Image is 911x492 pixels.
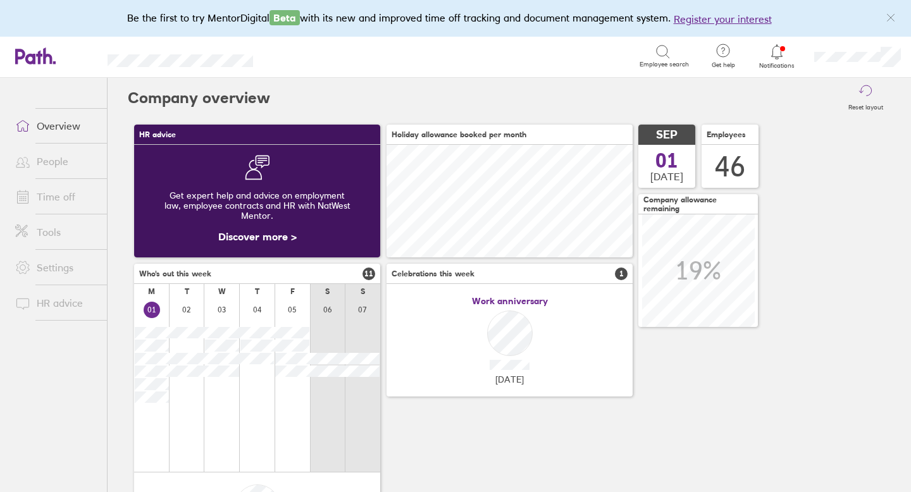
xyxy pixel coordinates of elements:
[185,287,189,296] div: T
[715,151,745,183] div: 46
[270,10,300,25] span: Beta
[290,287,295,296] div: F
[757,43,798,70] a: Notifications
[5,219,107,245] a: Tools
[392,269,474,278] span: Celebrations this week
[615,268,628,280] span: 1
[5,149,107,174] a: People
[643,195,753,213] span: Company allowance remaining
[148,287,155,296] div: M
[841,78,891,118] button: Reset layout
[5,184,107,209] a: Time off
[841,100,891,111] label: Reset layout
[656,128,678,142] span: SEP
[255,287,259,296] div: T
[139,130,176,139] span: HR advice
[5,255,107,280] a: Settings
[361,287,365,296] div: S
[363,268,375,280] span: 11
[144,180,370,231] div: Get expert help and advice on employment law, employee contracts and HR with NatWest Mentor.
[139,269,211,278] span: Who's out this week
[287,50,319,61] div: Search
[127,10,784,27] div: Be the first to try MentorDigital with its new and improved time off tracking and document manage...
[325,287,330,296] div: S
[655,151,678,171] span: 01
[128,78,270,118] h2: Company overview
[218,287,226,296] div: W
[218,230,297,243] a: Discover more >
[640,61,689,68] span: Employee search
[5,113,107,138] a: Overview
[472,296,548,306] span: Work anniversary
[674,11,772,27] button: Register your interest
[757,62,798,70] span: Notifications
[495,374,524,384] span: [DATE]
[707,130,746,139] span: Employees
[5,290,107,316] a: HR advice
[703,61,744,69] span: Get help
[650,171,683,182] span: [DATE]
[392,130,526,139] span: Holiday allowance booked per month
